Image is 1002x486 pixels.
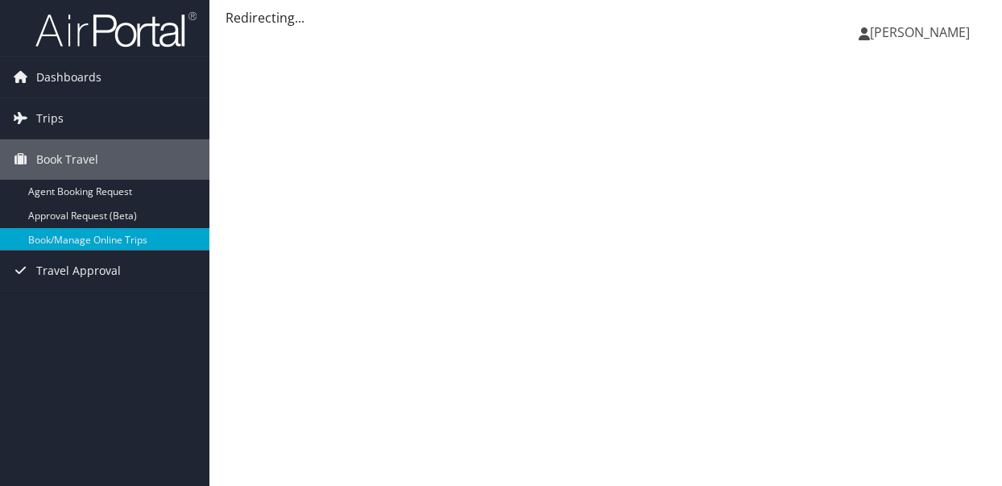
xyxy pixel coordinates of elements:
img: airportal-logo.png [35,10,197,48]
span: Trips [36,98,64,139]
a: [PERSON_NAME] [859,8,986,56]
span: Travel Approval [36,251,121,291]
div: Redirecting... [226,8,986,27]
span: Book Travel [36,139,98,180]
span: [PERSON_NAME] [870,23,970,41]
span: Dashboards [36,57,101,98]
